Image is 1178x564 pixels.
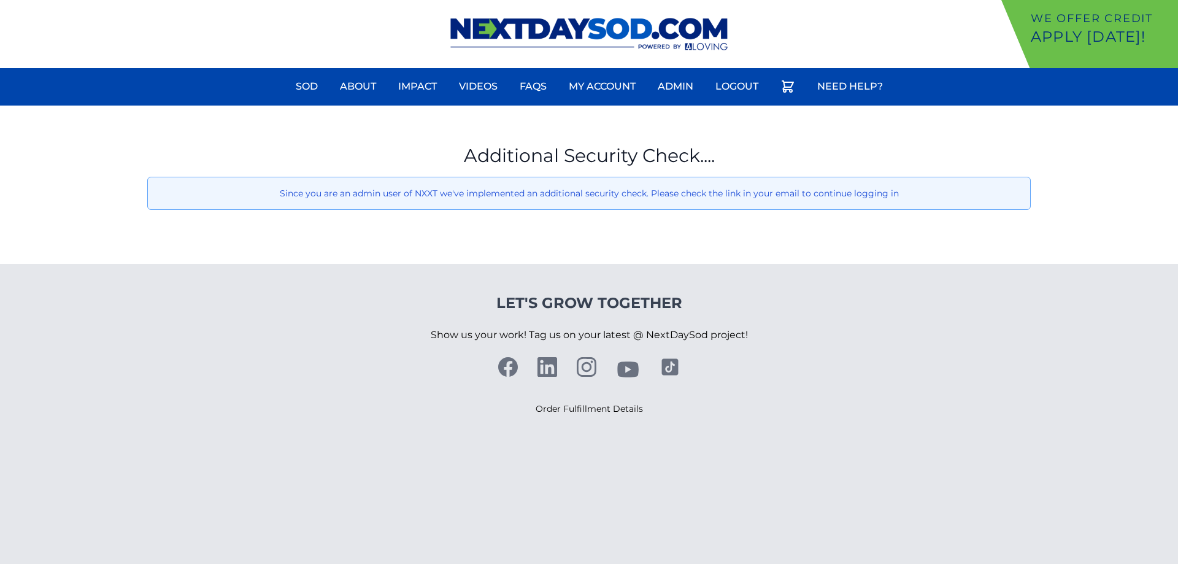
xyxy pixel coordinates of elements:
a: My Account [561,72,643,101]
a: About [333,72,383,101]
a: Impact [391,72,444,101]
a: Need Help? [810,72,890,101]
a: Logout [708,72,766,101]
h1: Additional Security Check.... [147,145,1031,167]
p: Since you are an admin user of NXXT we've implemented an additional security check. Please check ... [158,187,1020,199]
h4: Let's Grow Together [431,293,748,313]
a: FAQs [512,72,554,101]
a: Admin [650,72,701,101]
a: Order Fulfillment Details [536,403,643,414]
p: Apply [DATE]! [1031,27,1173,47]
a: Sod [288,72,325,101]
p: Show us your work! Tag us on your latest @ NextDaySod project! [431,313,748,357]
p: We offer Credit [1031,10,1173,27]
a: Videos [452,72,505,101]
